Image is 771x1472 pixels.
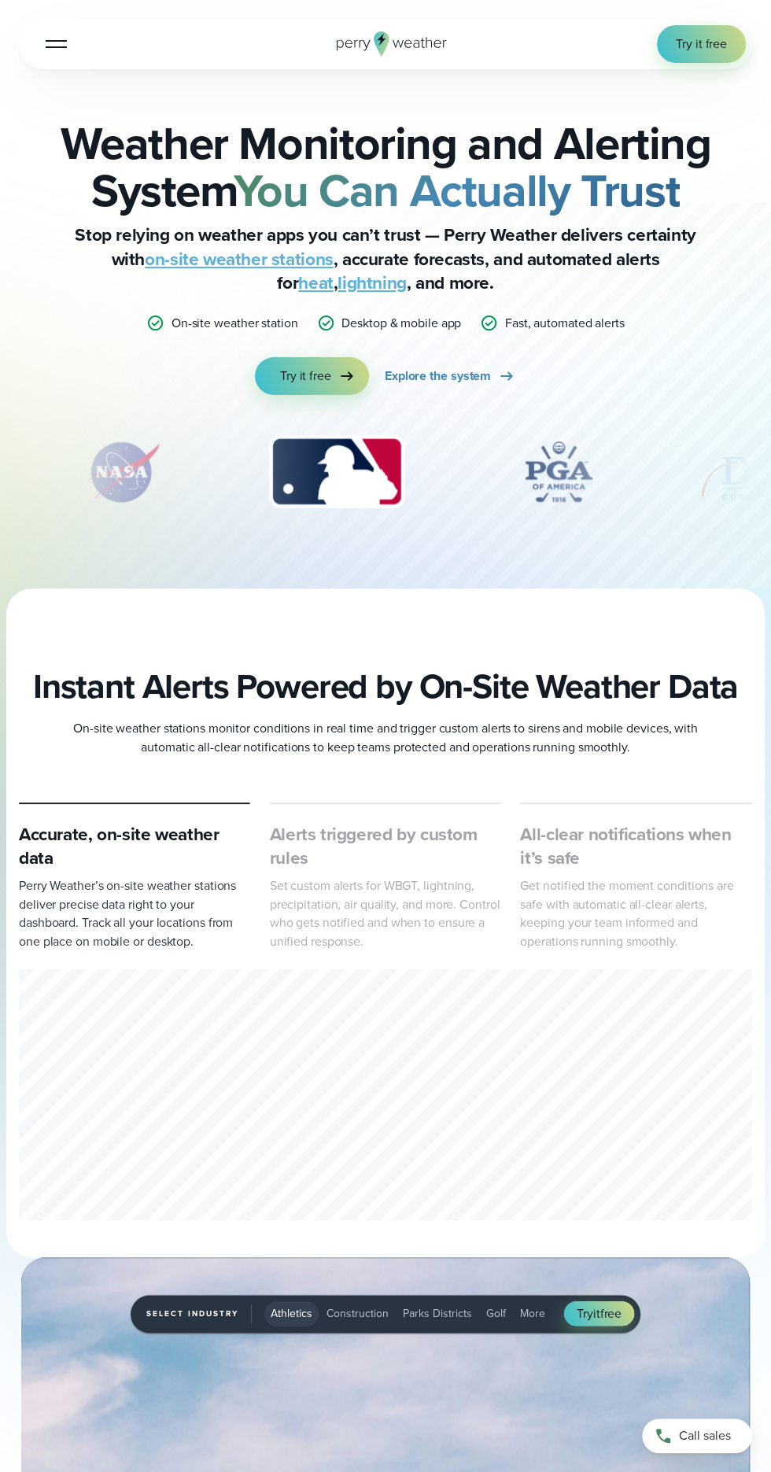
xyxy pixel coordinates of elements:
p: On-site weather stations monitor conditions in real time and trigger custom alerts to sirens and ... [71,719,700,756]
div: slideshow [19,433,752,519]
div: 3 of 12 [253,433,419,511]
div: slideshow [19,969,752,1225]
img: PGA.svg [496,433,622,511]
button: Construction [320,1301,395,1326]
h2: Weather Monitoring and Alerting System [19,120,752,214]
h3: Alerts triggered by custom rules [270,823,502,870]
h3: Accurate, on-site weather data [19,823,251,870]
span: More [520,1305,545,1322]
span: Parks Districts [403,1305,472,1322]
p: Fast, automated alerts [505,314,625,333]
a: on-site weather stations [145,246,334,272]
span: Try it free [280,367,331,386]
a: Try it free [255,357,369,395]
img: NASA.svg [68,433,178,511]
p: Get notified the moment conditions are safe with automatic all-clear alerts, keeping your team in... [520,876,752,950]
button: Parks Districts [397,1301,478,1326]
a: Call sales [642,1419,752,1453]
button: Athletics [264,1301,319,1326]
div: 1 of 3 [19,969,752,1225]
div: 4 of 12 [496,433,622,511]
p: Desktop & mobile app [341,314,461,333]
a: heat [298,270,333,296]
button: More [514,1301,552,1326]
strong: You Can Actually Trust [234,157,680,224]
button: Golf [480,1301,512,1326]
p: Set custom alerts for WBGT, lightning, precipitation, air quality, and more. Control who gets not... [270,876,502,950]
div: 2 of 12 [68,433,178,511]
h3: All-clear notifications when it’s safe [520,823,752,870]
span: Explore the system [385,367,491,386]
span: Try it free [676,35,727,53]
p: Stop relying on weather apps you can’t trust — Perry Weather delivers certainty with , accurate f... [71,223,700,294]
span: Call sales [679,1426,731,1445]
p: Perry Weather’s on-site weather stations deliver precise data right to your dashboard. Track all ... [19,876,251,950]
span: Golf [486,1305,506,1322]
a: Explore the system [385,357,516,395]
a: lightning [338,270,407,296]
img: MLB.svg [253,433,419,511]
h2: Instant Alerts Powered by On-Site Weather Data [33,666,738,707]
span: Select Industry [146,1304,252,1323]
p: On-site weather station [172,314,298,333]
a: Try it free [657,25,746,63]
span: it [593,1304,600,1323]
span: Construction [326,1305,389,1322]
a: Tryitfree [564,1301,634,1326]
span: Athletics [271,1305,312,1322]
span: Try free [577,1304,622,1323]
